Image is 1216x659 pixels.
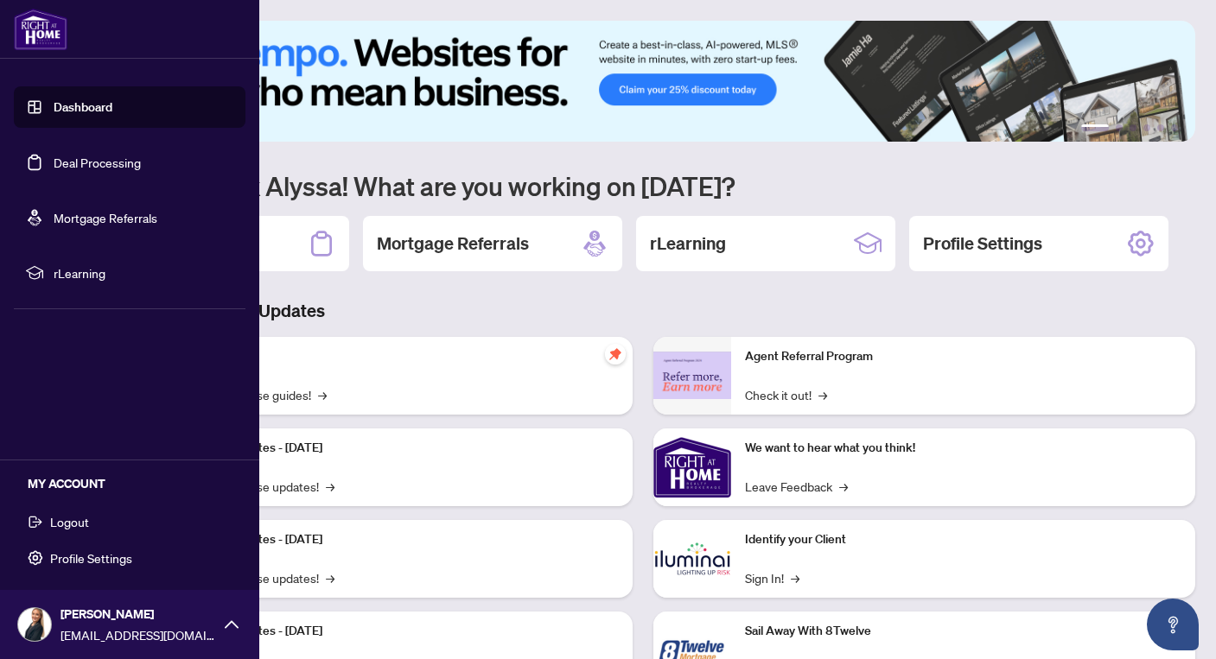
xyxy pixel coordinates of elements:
img: logo [14,9,67,50]
p: Platform Updates - [DATE] [181,622,619,641]
span: [EMAIL_ADDRESS][DOMAIN_NAME] [60,625,216,644]
p: We want to hear what you think! [745,439,1182,458]
button: 3 [1130,124,1136,131]
a: Mortgage Referrals [54,210,157,225]
span: pushpin [605,344,626,364]
p: Platform Updates - [DATE] [181,530,619,549]
img: Identify your Client [653,520,731,598]
button: 2 [1116,124,1123,131]
p: Identify your Client [745,530,1182,549]
img: Slide 0 [90,21,1195,142]
h5: MY ACCOUNT [28,474,245,493]
span: Profile Settings [50,544,132,572]
a: Leave Feedback→ [745,477,848,496]
button: Logout [14,507,245,536]
span: Logout [50,508,89,535]
img: We want to hear what you think! [653,428,731,506]
img: Profile Icon [18,608,51,641]
h2: rLearning [650,231,726,256]
span: → [326,568,334,587]
img: Agent Referral Program [653,352,731,399]
h2: Mortgage Referrals [377,231,529,256]
span: → [318,385,327,404]
a: Deal Processing [54,155,141,170]
span: rLearning [54,263,233,282]
a: Check it out!→ [745,385,827,404]
p: Self-Help [181,347,619,366]
button: Profile Settings [14,543,245,573]
button: 1 [1081,124,1109,131]
h2: Profile Settings [923,231,1042,256]
button: 4 [1143,124,1150,131]
a: Dashboard [54,99,112,115]
span: → [818,385,827,404]
p: Agent Referral Program [745,347,1182,366]
p: Platform Updates - [DATE] [181,439,619,458]
a: Sign In!→ [745,568,799,587]
button: Open asap [1147,599,1199,650]
h3: Brokerage & Industry Updates [90,299,1195,323]
span: → [791,568,799,587]
button: 6 [1171,124,1178,131]
button: 5 [1157,124,1164,131]
p: Sail Away With 8Twelve [745,622,1182,641]
span: → [839,477,848,496]
span: [PERSON_NAME] [60,605,216,624]
h1: Welcome back Alyssa! What are you working on [DATE]? [90,169,1195,202]
span: → [326,477,334,496]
